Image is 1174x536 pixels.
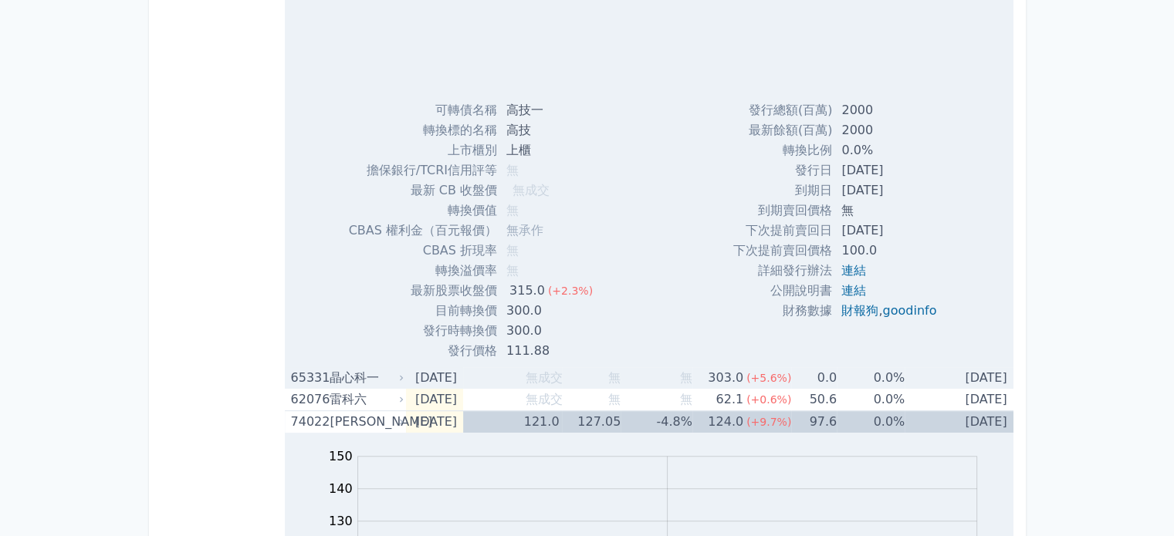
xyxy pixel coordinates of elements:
div: 303.0 [705,367,746,389]
span: (+2.3%) [548,285,593,297]
td: 公開說明書 [733,281,832,301]
span: (+0.6%) [746,393,791,406]
a: 連結 [841,263,866,278]
span: 無 [506,263,519,278]
td: 0.0% [837,411,905,433]
td: [DATE] [406,367,463,389]
span: (+9.7%) [746,416,791,428]
a: 連結 [841,283,866,298]
div: 62.1 [712,389,746,410]
div: 315.0 [506,281,548,301]
div: 65331 [291,367,326,389]
td: [DATE] [406,389,463,411]
div: 74022 [291,411,326,433]
td: [DATE] [832,160,949,180]
span: 無成交 [525,392,562,406]
td: CBAS 折現率 [349,241,497,261]
td: 0.0% [837,367,905,389]
td: 上櫃 [497,140,605,160]
span: 無 [506,243,519,258]
span: 無成交 [513,183,550,197]
span: 無承作 [506,223,543,238]
td: 財務數據 [733,301,832,321]
td: 127.05 [562,411,621,433]
tspan: 130 [329,514,353,528]
tspan: 150 [329,449,353,464]
td: 可轉債名稱 [349,100,497,120]
span: 無 [608,370,621,385]
td: [DATE] [905,367,1013,389]
div: 雷科六 [330,389,401,410]
td: 發行價格 [349,341,497,361]
td: 0.0 [791,367,837,389]
td: 上市櫃別 [349,140,497,160]
div: 晶心科一 [330,367,401,389]
td: 無 [832,201,949,221]
div: 62076 [291,389,326,410]
td: 111.88 [497,341,605,361]
td: 下次提前賣回日 [733,221,832,241]
span: 無成交 [525,370,562,385]
td: 到期賣回價格 [733,201,832,221]
td: 300.0 [497,301,605,321]
td: 轉換溢價率 [349,261,497,281]
td: 2000 [832,100,949,120]
a: 財報狗 [841,303,878,318]
div: [PERSON_NAME] [330,411,401,433]
span: (+5.6%) [746,372,791,384]
span: 無 [506,203,519,217]
td: 詳細發行辦法 [733,261,832,281]
td: 300.0 [497,321,605,341]
td: CBAS 權利金（百元報價） [349,221,497,241]
tspan: 140 [329,481,353,496]
td: 下次提前賣回價格 [733,241,832,261]
td: 2000 [832,120,949,140]
td: [DATE] [905,389,1013,411]
td: 97.6 [791,411,837,433]
td: 高技 [497,120,605,140]
td: -4.8% [621,411,692,433]
td: 0.0% [832,140,949,160]
td: 最新股票收盤價 [349,281,497,301]
td: 最新 CB 收盤價 [349,180,497,201]
span: 無 [608,392,621,406]
td: 轉換價值 [349,201,497,221]
td: 0.0% [837,389,905,411]
td: [DATE] [905,411,1013,433]
td: 100.0 [832,241,949,261]
td: [DATE] [832,221,949,241]
td: [DATE] [406,411,463,433]
td: [DATE] [832,180,949,201]
td: 轉換標的名稱 [349,120,497,140]
td: , [832,301,949,321]
td: 發行時轉換價 [349,321,497,341]
td: 發行日 [733,160,832,180]
span: 無 [680,370,692,385]
td: 到期日 [733,180,832,201]
span: 無 [506,163,519,177]
td: 目前轉換價 [349,301,497,321]
td: 擔保銀行/TCRI信用評等 [349,160,497,180]
a: goodinfo [882,303,936,318]
td: 高技一 [497,100,605,120]
td: 轉換比例 [733,140,832,160]
span: 無 [680,392,692,406]
td: 發行總額(百萬) [733,100,832,120]
div: 121.0 [521,411,563,433]
td: 50.6 [791,389,837,411]
td: 最新餘額(百萬) [733,120,832,140]
div: 124.0 [705,411,746,433]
